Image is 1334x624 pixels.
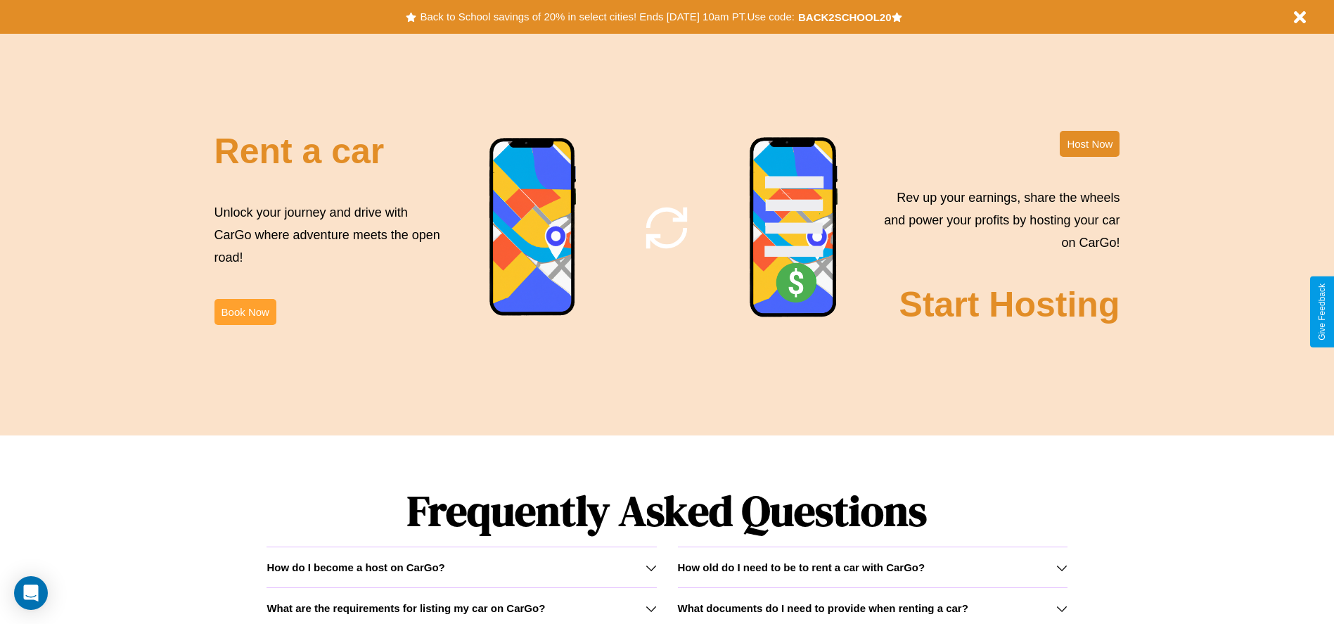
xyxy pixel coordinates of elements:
[214,299,276,325] button: Book Now
[267,475,1067,547] h1: Frequently Asked Questions
[1317,284,1327,340] div: Give Feedback
[798,11,892,23] b: BACK2SCHOOL20
[876,186,1120,255] p: Rev up your earnings, share the wheels and power your profits by hosting your car on CarGo!
[749,136,839,319] img: phone
[267,602,545,614] h3: What are the requirements for listing my car on CarGo?
[678,602,968,614] h3: What documents do I need to provide when renting a car?
[416,7,797,27] button: Back to School savings of 20% in select cities! Ends [DATE] 10am PT.Use code:
[267,561,444,573] h3: How do I become a host on CarGo?
[899,284,1120,325] h2: Start Hosting
[14,576,48,610] div: Open Intercom Messenger
[214,131,385,172] h2: Rent a car
[678,561,925,573] h3: How old do I need to be to rent a car with CarGo?
[214,201,445,269] p: Unlock your journey and drive with CarGo where adventure meets the open road!
[489,137,577,318] img: phone
[1060,131,1120,157] button: Host Now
